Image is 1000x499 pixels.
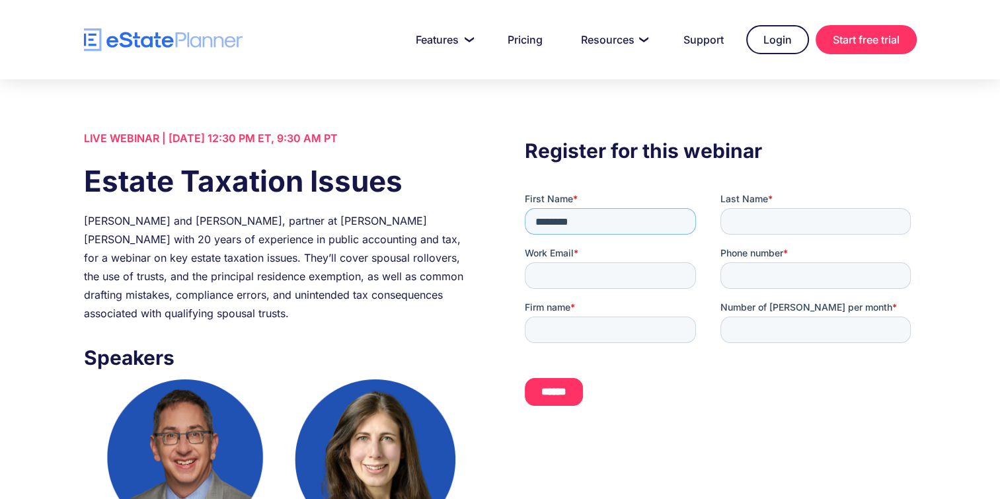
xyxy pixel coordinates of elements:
h3: Speakers [84,342,475,373]
a: Start free trial [816,25,917,54]
div: LIVE WEBINAR | [DATE] 12:30 PM ET, 9:30 AM PT [84,129,475,147]
a: Support [668,26,740,53]
a: Features [400,26,485,53]
a: home [84,28,243,52]
a: Resources [565,26,661,53]
a: Login [746,25,809,54]
iframe: Form 0 [525,192,916,417]
div: [PERSON_NAME] and [PERSON_NAME], partner at [PERSON_NAME] [PERSON_NAME] with 20 years of experien... [84,211,475,323]
h3: Register for this webinar [525,135,916,166]
h1: Estate Taxation Issues [84,161,475,202]
a: Pricing [492,26,558,53]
